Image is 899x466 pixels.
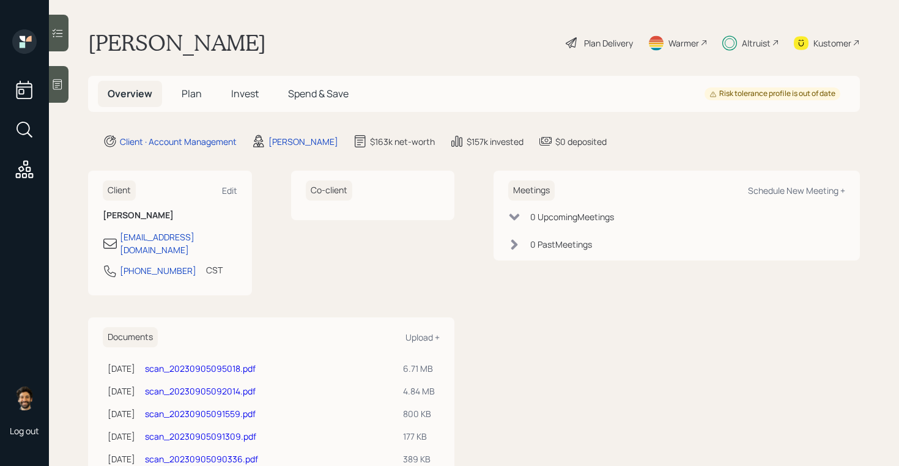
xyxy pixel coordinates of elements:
div: 800 KB [403,407,435,420]
a: scan_20230905095018.pdf [145,363,256,374]
div: 177 KB [403,430,435,443]
div: Log out [10,425,39,437]
span: Invest [231,87,259,100]
div: [DATE] [108,385,135,398]
div: [EMAIL_ADDRESS][DOMAIN_NAME] [120,231,237,256]
a: scan_20230905091559.pdf [145,408,256,420]
h6: Client [103,180,136,201]
div: Client · Account Management [120,135,237,148]
div: [PHONE_NUMBER] [120,264,196,277]
div: Risk tolerance profile is out of date [709,89,835,99]
div: [DATE] [108,407,135,420]
div: $157k invested [467,135,523,148]
img: eric-schwartz-headshot.png [12,386,37,410]
h1: [PERSON_NAME] [88,29,266,56]
h6: Co-client [306,180,352,201]
div: Altruist [742,37,771,50]
div: [PERSON_NAME] [268,135,338,148]
div: Kustomer [813,37,851,50]
div: Edit [222,185,237,196]
h6: [PERSON_NAME] [103,210,237,221]
a: scan_20230905092014.pdf [145,385,256,397]
div: [DATE] [108,430,135,443]
a: scan_20230905091309.pdf [145,431,256,442]
h6: Meetings [508,180,555,201]
div: Warmer [668,37,699,50]
span: Spend & Save [288,87,349,100]
div: [DATE] [108,362,135,375]
div: Upload + [405,331,440,343]
a: scan_20230905090336.pdf [145,453,258,465]
div: 389 KB [403,453,435,465]
div: 6.71 MB [403,362,435,375]
div: Plan Delivery [584,37,633,50]
div: [DATE] [108,453,135,465]
div: CST [206,264,223,276]
div: $0 deposited [555,135,607,148]
span: Plan [182,87,202,100]
div: 4.84 MB [403,385,435,398]
span: Overview [108,87,152,100]
div: 0 Past Meeting s [530,238,592,251]
div: Schedule New Meeting + [748,185,845,196]
h6: Documents [103,327,158,347]
div: $163k net-worth [370,135,435,148]
div: 0 Upcoming Meeting s [530,210,614,223]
